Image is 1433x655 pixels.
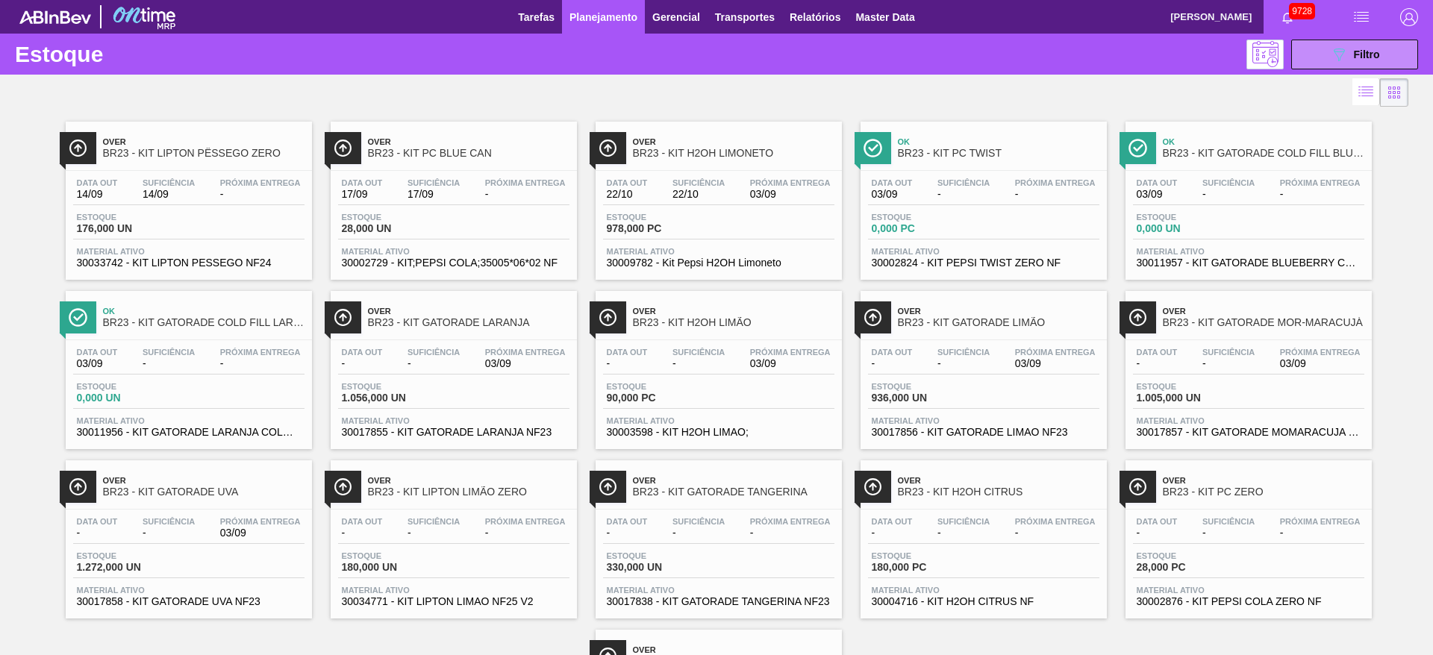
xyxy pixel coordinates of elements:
[77,551,181,560] span: Estoque
[584,110,849,280] a: ÍconeOverBR23 - KIT H2OH LIMONETOData out22/10Suficiência22/10Próxima Entrega03/09Estoque978,000 ...
[1137,596,1361,607] span: 30002876 - KIT PEPSI COLA ZERO NF
[342,178,383,187] span: Data out
[607,596,831,607] span: 30017838 - KIT GATORADE TANGERINA NF23
[1137,257,1361,269] span: 30011957 - KIT GATORADE BLUEBERRY COLD FILL
[342,257,566,269] span: 30002729 - KIT;PEPSI COLA;35005*06*02 NF
[633,317,834,328] span: BR23 - KIT H2OH LIMÃO
[103,486,305,498] span: BR23 - KIT GATORADE UVA
[77,247,301,256] span: Material ativo
[672,189,725,200] span: 22/10
[607,358,648,369] span: -
[1137,586,1361,595] span: Material ativo
[77,178,118,187] span: Data out
[607,178,648,187] span: Data out
[485,348,566,357] span: Próxima Entrega
[342,551,446,560] span: Estoque
[872,382,976,391] span: Estoque
[77,382,181,391] span: Estoque
[607,223,711,234] span: 978,000 PC
[368,476,569,485] span: Over
[77,416,301,425] span: Material ativo
[872,348,913,357] span: Data out
[672,517,725,526] span: Suficiência
[607,586,831,595] span: Material ativo
[54,280,319,449] a: ÍconeOkBR23 - KIT GATORADE COLD FILL LARANJAData out03/09Suficiência-Próxima Entrega-Estoque0,000...
[334,139,352,157] img: Ícone
[408,358,460,369] span: -
[1163,307,1364,316] span: Over
[672,178,725,187] span: Suficiência
[408,517,460,526] span: Suficiência
[342,213,446,222] span: Estoque
[599,308,617,327] img: Ícone
[143,527,195,539] span: -
[408,348,460,357] span: Suficiência
[69,477,87,496] img: Ícone
[408,178,460,187] span: Suficiência
[1137,223,1241,234] span: 0,000 UN
[849,449,1114,618] a: ÍconeOverBR23 - KIT H2OH CITRUSData out-Suficiência-Próxima Entrega-Estoque180,000 PCMaterial ati...
[672,527,725,539] span: -
[750,358,831,369] span: 03/09
[143,348,195,357] span: Suficiência
[872,213,976,222] span: Estoque
[77,392,181,404] span: 0,000 UN
[599,139,617,157] img: Ícone
[368,148,569,159] span: BR23 - KIT PC BLUE CAN
[334,308,352,327] img: Ícone
[1137,517,1178,526] span: Data out
[898,486,1099,498] span: BR23 - KIT H2OH CITRUS
[1114,110,1379,280] a: ÍconeOkBR23 - KIT GATORADE COLD FILL BLUEBERRYData out03/09Suficiência-Próxima Entrega-Estoque0,0...
[1280,189,1361,200] span: -
[607,416,831,425] span: Material ativo
[607,517,648,526] span: Data out
[1280,178,1361,187] span: Próxima Entrega
[15,46,238,63] h1: Estoque
[1280,348,1361,357] span: Próxima Entrega
[103,137,305,146] span: Over
[1015,189,1096,200] span: -
[584,449,849,618] a: ÍconeOverBR23 - KIT GATORADE TANGERINAData out-Suficiência-Próxima Entrega-Estoque330,000 UNMater...
[69,139,87,157] img: Ícone
[485,189,566,200] span: -
[872,178,913,187] span: Data out
[937,178,990,187] span: Suficiência
[872,527,913,539] span: -
[750,189,831,200] span: 03/09
[1202,517,1255,526] span: Suficiência
[672,348,725,357] span: Suficiência
[750,527,831,539] span: -
[1015,358,1096,369] span: 03/09
[342,517,383,526] span: Data out
[872,586,1096,595] span: Material ativo
[220,189,301,200] span: -
[319,280,584,449] a: ÍconeOverBR23 - KIT GATORADE LARANJAData out-Suficiência-Próxima Entrega03/09Estoque1.056,000 UNM...
[342,382,446,391] span: Estoque
[220,527,301,539] span: 03/09
[342,416,566,425] span: Material ativo
[54,110,319,280] a: ÍconeOverBR23 - KIT LIPTON PÊSSEGO ZEROData out14/09Suficiência14/09Próxima Entrega-Estoque176,00...
[342,358,383,369] span: -
[77,596,301,607] span: 30017858 - KIT GATORADE UVA NF23
[898,476,1099,485] span: Over
[143,189,195,200] span: 14/09
[672,358,725,369] span: -
[633,486,834,498] span: BR23 - KIT GATORADE TANGERINA
[342,247,566,256] span: Material ativo
[849,110,1114,280] a: ÍconeOkBR23 - KIT PC TWISTData out03/09Suficiência-Próxima Entrega-Estoque0,000 PCMaterial ativo3...
[1202,527,1255,539] span: -
[77,427,301,438] span: 30011956 - KIT GATORADE LARANJA COLD FILL
[77,257,301,269] span: 30033742 - KIT LIPTON PESSEGO NF24
[1280,358,1361,369] span: 03/09
[607,392,711,404] span: 90,000 PC
[607,348,648,357] span: Data out
[607,189,648,200] span: 22/10
[1163,476,1364,485] span: Over
[1015,178,1096,187] span: Próxima Entrega
[849,280,1114,449] a: ÍconeOverBR23 - KIT GATORADE LIMÃOData out-Suficiência-Próxima Entrega03/09Estoque936,000 UNMater...
[69,308,87,327] img: Ícone
[872,247,1096,256] span: Material ativo
[143,517,195,526] span: Suficiência
[485,178,566,187] span: Próxima Entrega
[1354,48,1380,60] span: Filtro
